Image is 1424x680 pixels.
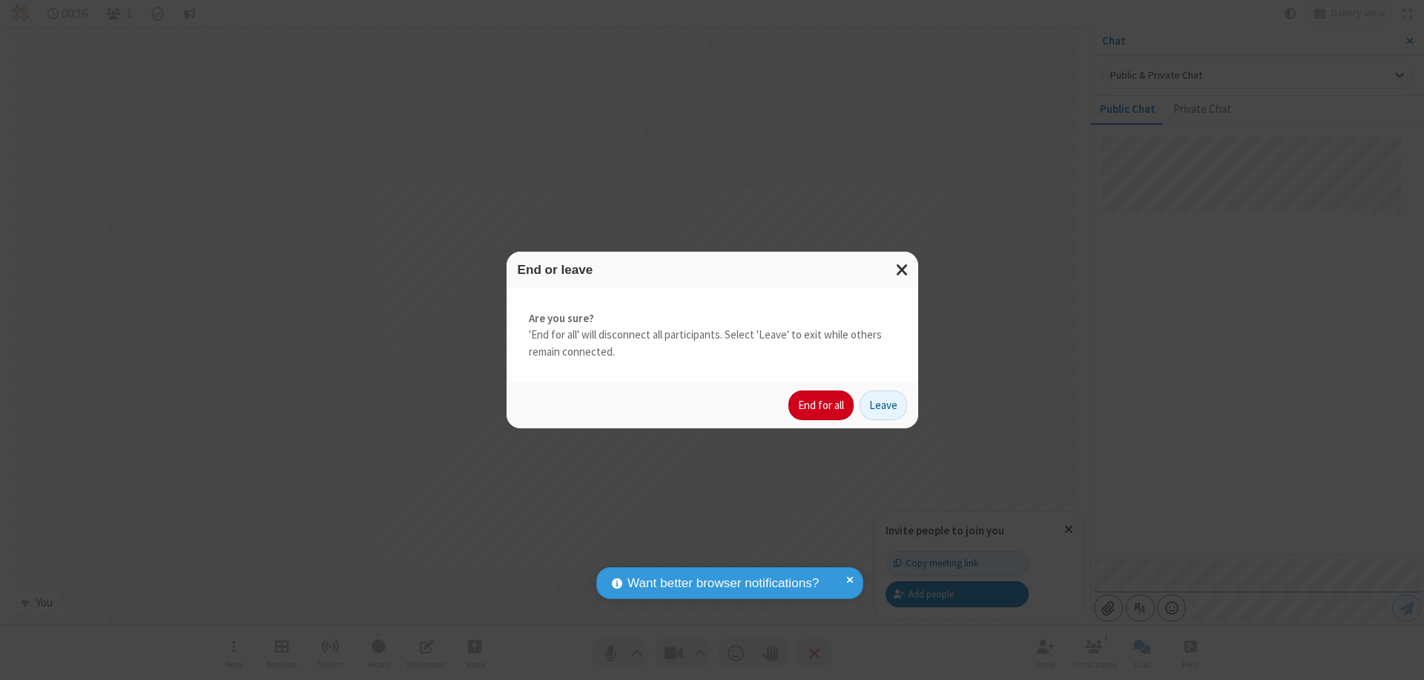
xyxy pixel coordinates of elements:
h3: End or leave [518,263,907,277]
div: 'End for all' will disconnect all participants. Select 'Leave' to exit while others remain connec... [507,288,918,383]
button: Leave [860,390,907,420]
button: End for all [788,390,854,420]
button: Close modal [887,252,918,288]
span: Want better browser notifications? [627,574,819,593]
strong: Are you sure? [529,310,896,327]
